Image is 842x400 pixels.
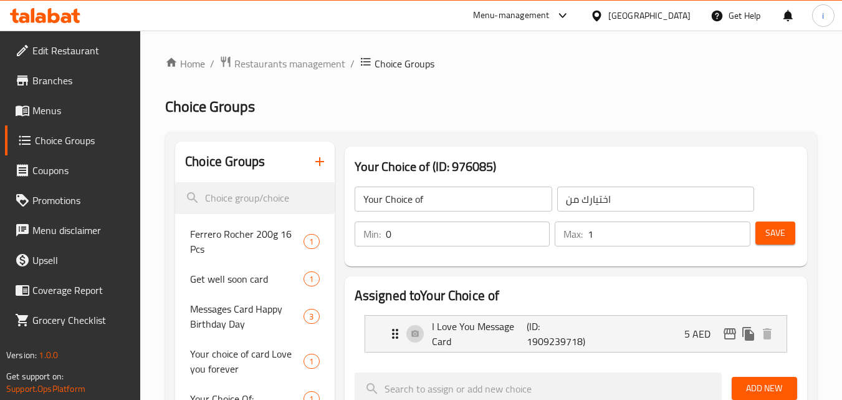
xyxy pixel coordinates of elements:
[165,92,255,120] span: Choice Groups
[219,56,345,72] a: Restaurants management
[32,73,131,88] span: Branches
[175,264,334,294] div: Get well soon card1
[6,347,37,363] span: Version:
[32,163,131,178] span: Coupons
[5,95,141,125] a: Menus
[175,219,334,264] div: Ferrero Rocher 200g 16 Pcs1
[432,319,527,349] p: I Love You Message Card
[375,56,434,71] span: Choice Groups
[684,326,720,341] p: 5 AED
[758,324,777,343] button: delete
[190,301,304,331] span: Messages Card Happy Birthday Day
[473,8,550,23] div: Menu-management
[32,313,131,328] span: Grocery Checklist
[739,324,758,343] button: duplicate
[190,346,304,376] span: Your choice of card Love you forever
[39,347,58,363] span: 1.0.0
[5,185,141,215] a: Promotions
[5,305,141,335] a: Grocery Checklist
[304,309,319,324] div: Choices
[720,324,739,343] button: edit
[304,234,319,249] div: Choices
[6,381,85,397] a: Support.OpsPlatform
[5,215,141,245] a: Menu disclaimer
[175,339,334,384] div: Your choice of card Love you forever1
[355,310,797,358] li: Expand
[765,225,785,241] span: Save
[304,271,319,286] div: Choices
[234,56,345,71] span: Restaurants management
[350,56,355,71] li: /
[32,253,131,268] span: Upsell
[365,316,787,352] div: Expand
[608,9,691,22] div: [GEOGRAPHIC_DATA]
[304,236,318,248] span: 1
[822,9,824,22] span: i
[304,311,318,323] span: 3
[355,157,797,177] h3: Your Choice of (ID: 976085)
[6,368,64,384] span: Get support on:
[175,294,334,339] div: Messages Card Happy Birthday Day3
[5,66,141,95] a: Branches
[363,227,381,241] p: Min:
[527,319,590,349] p: (ID: 1909239718)
[755,222,795,245] button: Save
[190,227,304,256] span: Ferrero Rocher 200g 16 Pcs
[32,103,131,118] span: Menus
[32,43,131,58] span: Edit Restaurant
[563,227,583,241] p: Max:
[5,275,141,305] a: Coverage Report
[175,182,334,214] input: search
[732,377,797,400] button: Add New
[304,354,319,369] div: Choices
[185,152,265,171] h2: Choice Groups
[5,36,141,66] a: Edit Restaurant
[165,56,817,72] nav: breadcrumb
[210,56,214,71] li: /
[742,381,787,396] span: Add New
[35,133,131,148] span: Choice Groups
[32,223,131,238] span: Menu disclaimer
[5,155,141,185] a: Coupons
[32,283,131,298] span: Coverage Report
[5,125,141,155] a: Choice Groups
[5,245,141,275] a: Upsell
[190,271,304,286] span: Get well soon card
[355,286,797,305] h2: Assigned to Your Choice of
[165,56,205,71] a: Home
[304,356,318,368] span: 1
[304,273,318,285] span: 1
[32,193,131,208] span: Promotions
